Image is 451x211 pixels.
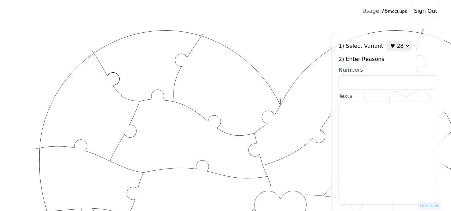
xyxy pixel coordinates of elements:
label: 1) Select Variant [339,42,383,50]
button: Sign Out [411,4,440,18]
label: 2) Enter Reasons [339,55,437,63]
div: 76 [362,7,407,15]
span: Usage: [362,8,381,14]
div: Texts [339,92,437,100]
button: Dev tools [419,202,441,210]
textarea: Texts [339,102,437,205]
div: Numbers [339,66,437,74]
input: Numbers [339,75,437,90]
small: mockups [388,9,407,14]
